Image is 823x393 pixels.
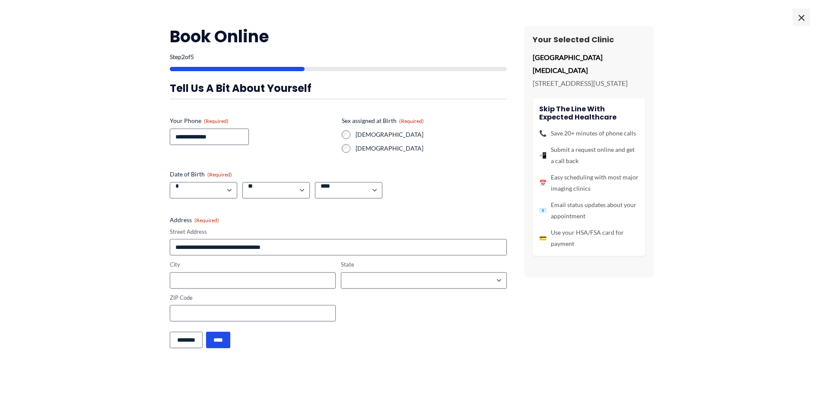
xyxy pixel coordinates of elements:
span: 5 [191,53,194,60]
p: [GEOGRAPHIC_DATA] [MEDICAL_DATA] [533,51,645,76]
span: (Required) [194,217,219,223]
legend: Sex assigned at Birth [342,116,424,125]
li: Submit a request online and get a call back [539,144,639,167]
legend: Date of Birth [170,170,232,179]
label: ZIP Code [170,294,336,302]
span: 💳 [539,233,547,244]
legend: Address [170,216,219,224]
li: Email status updates about your appointment [539,199,639,222]
label: Street Address [170,228,507,236]
h3: Your Selected Clinic [533,35,645,44]
span: 📲 [539,150,547,161]
li: Use your HSA/FSA card for payment [539,227,639,249]
h4: Skip the line with Expected Healthcare [539,105,639,121]
span: (Required) [204,118,229,124]
li: Save 20+ minutes of phone calls [539,128,639,139]
p: [STREET_ADDRESS][US_STATE] [533,77,645,90]
span: 📧 [539,205,547,216]
label: City [170,261,336,269]
h2: Book Online [170,26,507,47]
span: 2 [181,53,185,60]
h3: Tell us a bit about yourself [170,82,507,95]
label: Your Phone [170,116,335,125]
span: (Required) [399,118,424,124]
label: State [341,261,507,269]
span: 📞 [539,128,547,139]
span: (Required) [207,171,232,178]
p: Step of [170,54,507,60]
li: Easy scheduling with most major imaging clinics [539,172,639,194]
span: 📅 [539,177,547,189]
label: [DEMOGRAPHIC_DATA] [356,130,507,139]
span: × [793,9,810,26]
label: [DEMOGRAPHIC_DATA] [356,144,507,153]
